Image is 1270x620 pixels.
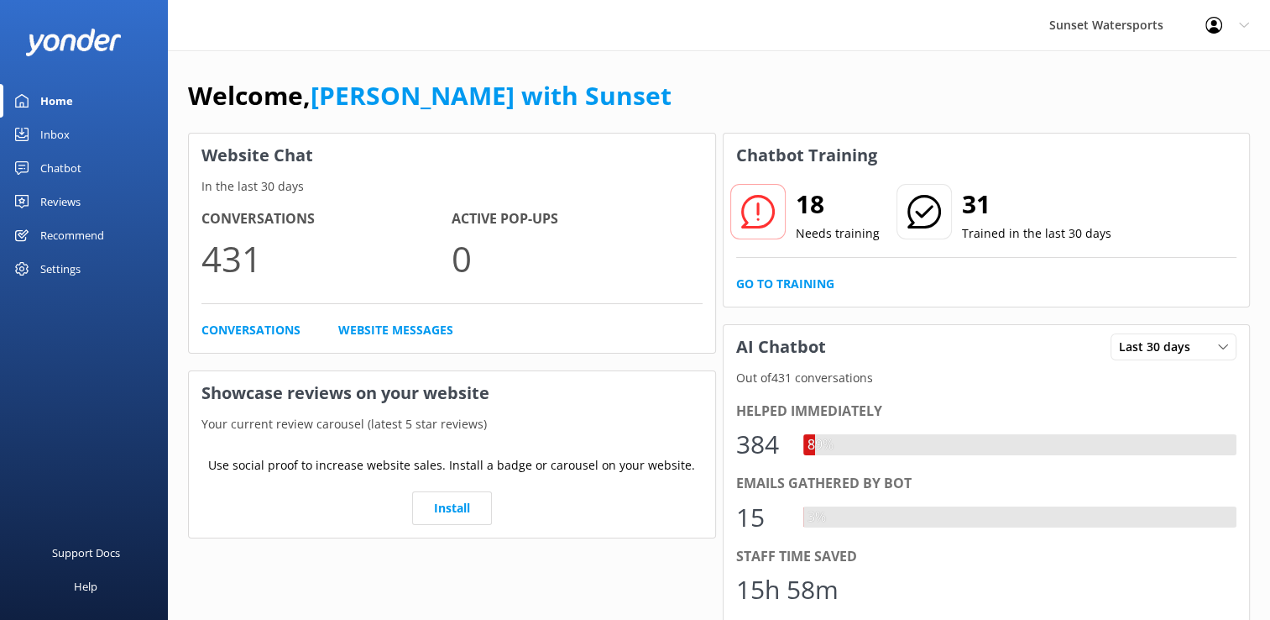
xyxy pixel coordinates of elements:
div: Inbox [40,118,70,151]
p: 0 [452,230,702,286]
div: 89% [803,434,838,456]
div: 3% [803,507,830,528]
div: Reviews [40,185,81,218]
a: Conversations [201,321,301,339]
p: Needs training [796,224,880,243]
div: Staff time saved [736,546,1237,568]
a: Go to Training [736,275,834,293]
a: Install [412,491,492,525]
div: Emails gathered by bot [736,473,1237,495]
h3: Showcase reviews on your website [189,371,715,415]
h2: 31 [962,184,1111,224]
div: 15 [736,497,787,538]
h2: 18 [796,184,880,224]
h1: Welcome, [188,76,672,116]
div: Support Docs [52,536,120,570]
div: Recommend [40,218,104,252]
span: Last 30 days [1119,338,1200,356]
div: Chatbot [40,151,81,185]
p: 431 [201,230,452,286]
div: Help [74,570,97,603]
img: yonder-white-logo.png [25,29,122,56]
div: Home [40,84,73,118]
div: Helped immediately [736,401,1237,423]
p: Trained in the last 30 days [962,224,1111,243]
h3: Chatbot Training [724,134,890,177]
a: [PERSON_NAME] with Sunset [311,78,672,113]
h3: AI Chatbot [724,325,839,369]
h3: Website Chat [189,134,715,177]
p: Use social proof to increase website sales. Install a badge or carousel on your website. [208,456,695,475]
p: Out of 431 conversations [724,369,1250,387]
h4: Active Pop-ups [452,208,702,230]
p: In the last 30 days [189,177,715,196]
p: Your current review carousel (latest 5 star reviews) [189,415,715,433]
div: Settings [40,252,81,286]
div: 384 [736,424,787,465]
h4: Conversations [201,208,452,230]
a: Website Messages [338,321,453,339]
div: 15h 58m [736,570,839,610]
